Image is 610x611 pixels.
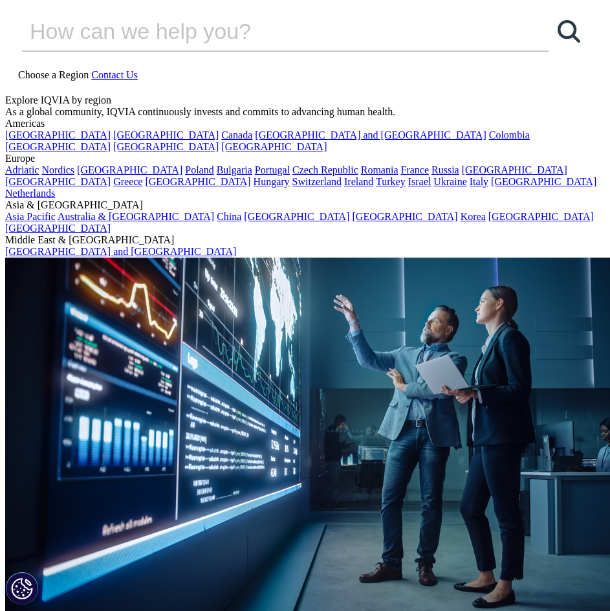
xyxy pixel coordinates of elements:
a: Portugal [255,164,290,175]
a: Romania [361,164,398,175]
a: [GEOGRAPHIC_DATA] [221,141,327,152]
a: Canada [221,129,252,140]
a: Colombia [489,129,530,140]
a: Nordics [41,164,74,175]
a: [GEOGRAPHIC_DATA] and [GEOGRAPHIC_DATA] [255,129,486,140]
a: Australia & [GEOGRAPHIC_DATA] [58,211,214,222]
a: Bulgaria [217,164,252,175]
div: Americas [5,118,605,129]
a: [GEOGRAPHIC_DATA] [113,129,219,140]
div: Middle East & [GEOGRAPHIC_DATA] [5,234,605,246]
a: [GEOGRAPHIC_DATA] [488,211,594,222]
a: Poland [185,164,213,175]
a: Korea [461,211,486,222]
a: Search [549,12,588,50]
a: Contact Us [91,69,138,80]
a: [GEOGRAPHIC_DATA] [353,211,458,222]
div: Europe [5,153,605,164]
a: Czech Republic [292,164,358,175]
a: France [401,164,430,175]
a: Adriatic [5,164,39,175]
a: [GEOGRAPHIC_DATA] [491,176,596,187]
a: Asia Pacific [5,211,56,222]
button: Cookies Settings [6,572,38,605]
a: [GEOGRAPHIC_DATA] [462,164,567,175]
a: [GEOGRAPHIC_DATA] [77,164,182,175]
a: Hungary [254,176,290,187]
div: As a global community, IQVIA continuously invests and commits to advancing human health. [5,106,605,118]
a: Greece [113,176,142,187]
a: Switzerland [292,176,342,187]
span: Choose a Region [18,69,89,80]
svg: Search [558,20,580,43]
a: China [217,211,241,222]
a: [GEOGRAPHIC_DATA] [145,176,250,187]
a: Netherlands [5,188,55,199]
a: Turkey [376,176,406,187]
a: [GEOGRAPHIC_DATA] [5,223,111,234]
a: Ireland [344,176,373,187]
a: Ukraine [433,176,467,187]
a: Israel [408,176,431,187]
a: [GEOGRAPHIC_DATA] [5,141,111,152]
input: Search [22,12,512,50]
div: Asia & [GEOGRAPHIC_DATA] [5,199,605,211]
a: Italy [470,176,488,187]
a: [GEOGRAPHIC_DATA] [5,129,111,140]
a: [GEOGRAPHIC_DATA] [5,176,111,187]
a: [GEOGRAPHIC_DATA] [113,141,219,152]
div: Explore IQVIA by region [5,94,605,106]
a: Russia [431,164,459,175]
a: [GEOGRAPHIC_DATA] [244,211,349,222]
a: [GEOGRAPHIC_DATA] and [GEOGRAPHIC_DATA] [5,246,236,257]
